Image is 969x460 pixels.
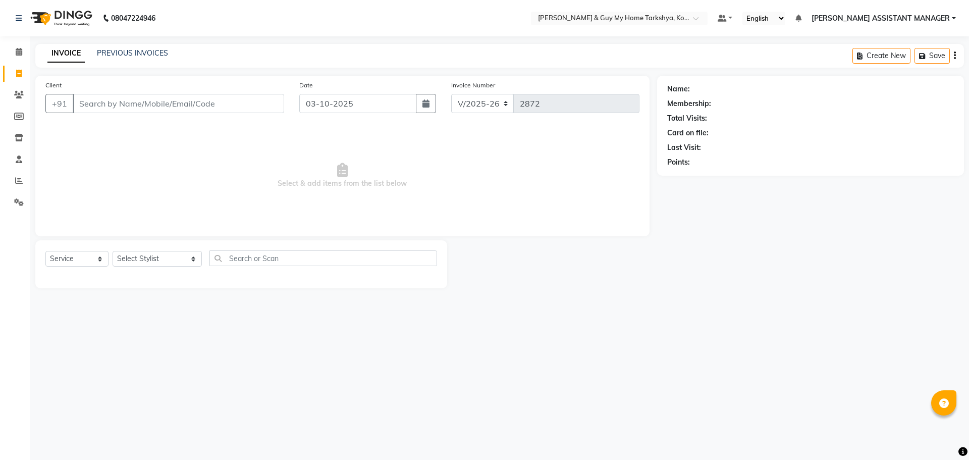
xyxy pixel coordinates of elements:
[667,98,711,109] div: Membership:
[299,81,313,90] label: Date
[812,13,950,24] span: [PERSON_NAME] ASSISTANT MANAGER
[852,48,910,64] button: Create New
[45,94,74,113] button: +91
[45,81,62,90] label: Client
[451,81,495,90] label: Invoice Number
[667,113,707,124] div: Total Visits:
[667,84,690,94] div: Name:
[26,4,95,32] img: logo
[73,94,284,113] input: Search by Name/Mobile/Email/Code
[927,420,959,450] iframe: chat widget
[45,125,639,226] span: Select & add items from the list below
[111,4,155,32] b: 08047224946
[667,128,709,138] div: Card on file:
[667,142,701,153] div: Last Visit:
[97,48,168,58] a: PREVIOUS INVOICES
[47,44,85,63] a: INVOICE
[667,157,690,168] div: Points:
[914,48,950,64] button: Save
[209,250,438,266] input: Search or Scan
